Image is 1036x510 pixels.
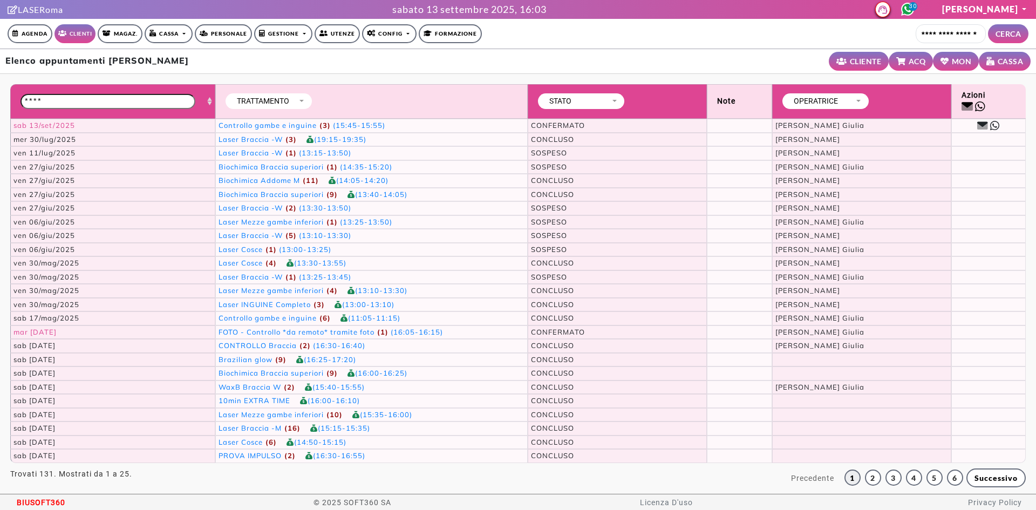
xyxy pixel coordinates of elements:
span: [PERSON_NAME] Giulia [775,162,864,171]
span: Clicca per vedere il dettaglio [219,286,324,295]
a: Personale [195,24,252,43]
small: CLIENTE [850,56,882,67]
span: (2) [297,341,311,350]
a: Privacy Policy [968,498,1022,507]
span: Clicca per vedere il dettaglio [219,259,263,267]
a: 1 [844,470,861,486]
a: Successivo [966,468,1026,487]
span: (11) [300,176,319,185]
span: (1) [283,148,297,157]
td: (16:25-17:20) [215,353,528,367]
span: Clicca per vedere il dettaglio [219,273,283,281]
span: (1) [374,328,388,336]
td: sab [DATE] [10,339,215,353]
span: CONCLUSO [531,451,574,460]
td: ven 27/giu/2025 [10,174,215,188]
a: [PERSON_NAME] [942,4,1028,14]
td: ven 06/giu/2025 [10,215,215,229]
span: Clicca per vedere il dettaglio [219,245,263,254]
span: [PERSON_NAME] Giulia [775,328,864,336]
a: Utenze [315,24,360,43]
a: 2 [865,470,881,486]
a: Magaz. [98,24,142,43]
span: [PERSON_NAME] [775,135,840,144]
button: OPERATRICE [786,94,865,108]
span: Clicca per vedere il dettaglio [219,300,311,309]
span: (3) [317,121,331,130]
span: SOSPESO [531,203,567,212]
span: (9) [272,355,287,364]
span: (9) [324,369,338,377]
span: Clicca per vedere il dettaglio [219,121,317,130]
td: ven 30/mag/2025 [10,298,215,312]
span: mar [DATE] [13,328,57,336]
td: sab [DATE] [10,421,215,436]
a: Cassa [145,24,193,43]
a: Gestione [254,24,313,43]
span: 30 [909,2,917,11]
td: sab [DATE] [10,436,215,450]
span: (10) [324,410,343,419]
span: SOSPESO [531,231,567,240]
small: MON [952,56,972,67]
button: CERCA [988,24,1029,43]
span: [PERSON_NAME] [775,231,840,240]
td: ven 30/mag/2025 [10,270,215,284]
a: LASERoma [8,4,63,15]
td: (13:00-13:25) [215,243,528,257]
td: sab [DATE] [10,366,215,380]
td: mer 30/lug/2025 [10,133,215,147]
span: (2) [283,203,297,212]
button: TRATTAMENTO [229,94,309,108]
td: sab [DATE] [10,449,215,463]
span: [PERSON_NAME] [775,148,840,157]
td: (11:05-11:15) [215,311,528,325]
span: (2) [282,451,296,460]
a: Formazione [419,24,482,43]
td: (13:10-13:30) [215,229,528,243]
span: [PERSON_NAME] Giulia [775,341,864,350]
th: Azioni [951,84,1026,118]
td: (14:05-14:20) [215,174,528,188]
span: CONCLUSO [531,341,574,350]
td: (15:40-15:55) [215,380,528,395]
a: Agenda [8,24,52,43]
th: Stato [528,84,707,118]
td: (13:40-14:05) [215,188,528,202]
a: Clienti [54,24,96,43]
td: (13:25-13:45) [215,270,528,284]
td: ven 27/giu/2025 [10,160,215,174]
span: Clicca per vedere il dettaglio [219,328,374,336]
td: (16:30-16:40) [215,339,528,353]
span: [PERSON_NAME] [775,259,840,267]
span: [PERSON_NAME] Giulia [775,217,864,226]
span: Clicca per vedere il dettaglio [219,190,324,199]
span: [PERSON_NAME] [775,176,840,185]
span: Clicca per vedere il dettaglio [219,231,283,240]
button: STATO [541,94,621,108]
a: ACQ [889,52,933,71]
span: (9) [324,190,338,199]
small: CASSA [998,56,1024,67]
td: ven 06/giu/2025 [10,229,215,243]
span: [PERSON_NAME] Giulia [775,383,864,391]
span: (1) [283,273,297,281]
td: ven 27/giu/2025 [10,201,215,215]
span: sab 13/set/2025 [13,121,75,130]
span: CONCLUSO [531,286,574,295]
span: CONCLUSO [531,383,574,391]
td: (16:00-16:10) [215,394,528,408]
span: [PERSON_NAME] Giulia [775,245,864,254]
td: sab [DATE] [10,408,215,422]
span: CONCLUSO [531,438,574,446]
a: 4 [906,470,922,486]
span: (2) [281,383,295,391]
a: CASSA [979,52,1031,71]
div: sabato 13 settembre 2025, 16:03 [392,2,547,17]
span: Clicca per vedere il dettaglio [219,176,300,185]
span: Clicca per vedere il dettaglio [219,314,317,322]
span: (1) [324,217,338,226]
input: Cerca cliente... [916,24,986,43]
div: TRATTAMENTO [231,96,296,107]
span: (4) [324,286,338,295]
